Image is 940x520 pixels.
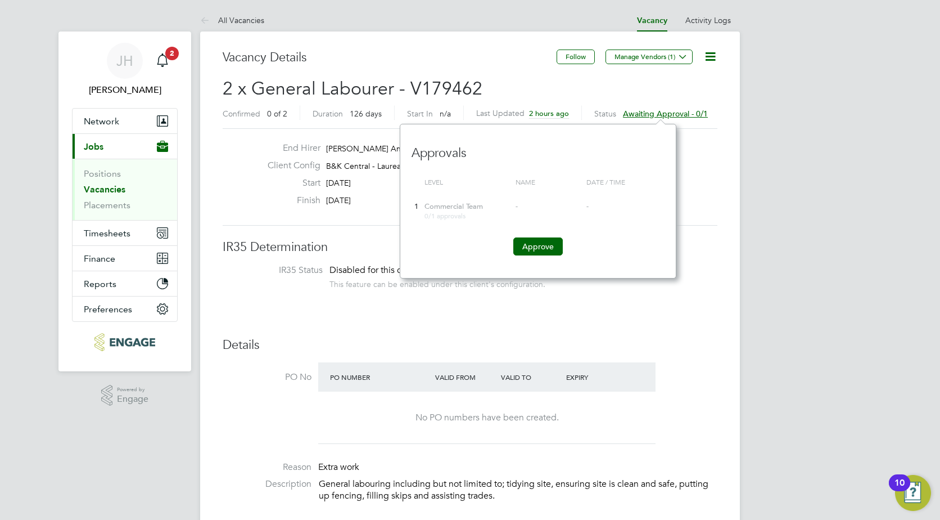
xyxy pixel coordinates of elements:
[623,109,708,119] span: Awaiting approval - 0/1
[58,32,191,371] nav: Main navigation
[223,50,557,66] h3: Vacancy Details
[223,371,311,383] label: PO No
[223,478,311,490] label: Description
[73,109,177,133] button: Network
[117,395,148,404] span: Engage
[223,78,482,100] span: 2 x General Labourer - V179462
[476,108,525,118] label: Last Updated
[267,109,287,119] span: 0 of 2
[424,211,466,220] span: 0/1 approvals
[584,172,665,192] div: Date / time
[432,367,498,387] div: Valid From
[151,43,174,79] a: 2
[327,367,432,387] div: PO Number
[84,279,116,289] span: Reports
[234,265,323,276] label: IR35 Status
[223,109,260,119] label: Confirmed
[117,385,148,395] span: Powered by
[319,478,717,502] p: General labouring including but not limited to; tidying site, ensuring site is clean and safe, pu...
[84,141,103,152] span: Jobs
[84,228,130,239] span: Timesheets
[563,367,629,387] div: Expiry
[407,109,433,119] label: Start In
[73,159,177,220] div: Jobs
[84,116,119,127] span: Network
[94,333,155,351] img: bandk-logo-retina.png
[72,83,178,97] span: James Homer
[73,221,177,245] button: Timesheets
[259,195,320,207] label: Finish
[259,160,320,172] label: Client Config
[412,134,665,162] h3: Approvals
[101,385,149,406] a: Powered byEngage
[513,172,584,192] div: Name
[498,367,564,387] div: Valid To
[73,134,177,159] button: Jobs
[259,142,320,154] label: End Hirer
[529,109,569,118] span: 2 hours ago
[586,202,662,212] div: -
[223,461,311,473] label: Reason
[326,195,351,205] span: [DATE]
[116,53,133,68] span: JH
[424,201,483,211] span: Commercial Team
[412,196,422,217] div: 1
[594,109,616,119] label: Status
[72,333,178,351] a: Go to home page
[329,265,421,276] span: Disabled for this client.
[84,304,132,315] span: Preferences
[223,239,717,255] h3: IR35 Determination
[513,237,563,255] button: Approve
[259,177,320,189] label: Start
[313,109,343,119] label: Duration
[895,475,931,511] button: Open Resource Center, 10 new notifications
[422,172,513,192] div: Level
[557,50,595,64] button: Follow
[200,15,264,25] a: All Vacancies
[440,109,451,119] span: n/a
[516,202,581,212] div: -
[894,483,905,497] div: 10
[73,297,177,321] button: Preferences
[84,200,130,210] a: Placements
[326,144,499,154] span: [PERSON_NAME] And [PERSON_NAME] Limited
[165,47,179,60] span: 2
[326,161,444,171] span: B&K Central - Laureate Academy
[637,16,667,25] a: Vacancy
[329,412,644,424] div: No PO numbers have been created.
[605,50,693,64] button: Manage Vendors (1)
[84,253,115,264] span: Finance
[329,276,545,289] div: This feature can be enabled under this client's configuration.
[685,15,731,25] a: Activity Logs
[223,337,717,353] h3: Details
[72,43,178,97] a: JH[PERSON_NAME]
[84,184,125,195] a: Vacancies
[350,109,382,119] span: 126 days
[73,271,177,296] button: Reports
[73,246,177,271] button: Finance
[318,461,359,473] span: Extra work
[84,168,121,179] a: Positions
[326,178,351,188] span: [DATE]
